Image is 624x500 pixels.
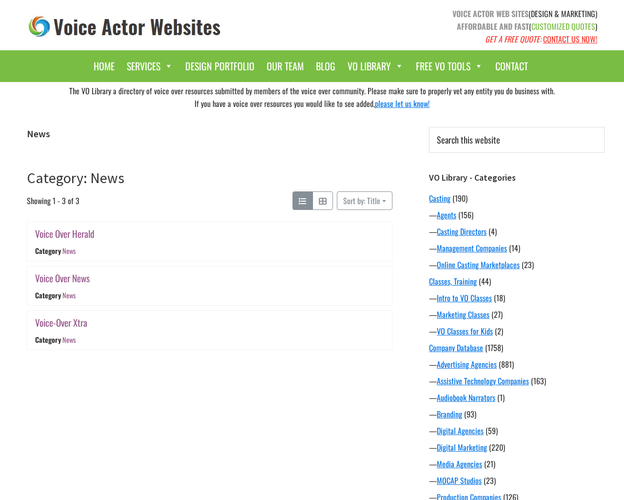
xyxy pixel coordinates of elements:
[429,275,477,287] a: Classes, Training
[452,192,468,204] span: (190)
[337,191,392,210] button: Sort by: Title
[484,458,495,470] span: (21)
[429,292,604,304] div: —
[429,325,604,337] div: —
[429,342,483,354] a: Company Database
[35,315,87,330] a: Voice-Over Xtra
[429,408,604,420] div: —
[543,33,597,45] a: CONTACT US NOW!
[429,259,604,271] div: —
[437,259,520,271] a: Online Casting Marketplaces
[437,242,507,254] a: Management Companies
[497,392,505,403] span: (1)
[27,169,392,364] article: Category: News
[437,408,462,420] a: Branding
[490,55,533,77] a: Contact
[375,98,429,109] a: please let us know!
[437,375,529,387] a: Assistive Technology Companies
[27,128,392,140] h1: News
[437,425,484,437] a: Digital Agencies
[35,227,94,241] a: Voice Over Herald
[522,259,534,271] span: (23)
[122,55,178,77] a: Services
[484,475,496,486] span: (23)
[464,408,476,420] span: (93)
[494,292,505,304] span: (18)
[437,441,487,453] a: Digital Marketing
[437,309,489,320] a: Marketing Classes
[62,334,76,345] a: News
[429,192,450,204] a: Casting
[437,209,456,221] a: Agents
[437,325,493,337] a: VO Classes for Kids
[429,392,604,403] div: —
[429,226,604,237] div: —
[319,7,597,45] p: (DESIGN & MARKETING) ( )
[429,172,604,183] h3: VO Library - Categories
[27,168,124,187] a: Category: News
[343,55,409,77] a: VO Library
[429,309,604,320] div: —
[429,127,604,153] input: Search this website
[429,375,604,387] div: —
[62,290,76,300] a: News
[485,33,541,45] em: GET A FREE QUOTE:
[429,209,604,221] div: —
[411,55,488,77] a: Free VO Tools
[180,55,259,77] a: Design Portfolio
[262,55,309,77] a: Our Team
[35,290,61,300] div: Category
[27,14,223,40] img: voice_actor_websites_logo
[437,392,495,403] a: Audiobook Narrators
[458,209,473,221] span: (156)
[531,21,595,32] span: CUSTOMIZED QUOTES
[437,226,487,237] a: Casting Directors
[35,246,61,256] div: Category
[531,375,546,387] span: (163)
[429,425,604,437] div: —
[27,191,79,210] span: Showing 1 - 3 of 3
[35,271,90,285] a: Voice Over News
[429,458,604,470] div: —
[437,358,497,370] a: Advertising Agencies
[452,8,528,20] strong: VOICE ACTOR WEB SITES
[437,292,492,304] a: Intro to VO Classes
[486,425,498,437] span: (59)
[429,475,604,486] div: —
[499,358,514,370] span: (881)
[311,55,340,77] a: Blog
[19,82,604,112] div: The VO Library a directory of voice over resources submitted by members of the voice over communi...
[495,325,503,337] span: (2)
[437,458,482,470] a: Media Agencies
[489,441,505,453] span: (220)
[89,55,119,77] a: Home
[457,21,529,32] strong: AFFORDABLE AND FAST
[485,342,503,354] span: (1758)
[35,334,61,345] div: Category
[429,242,604,254] div: —
[429,358,604,370] div: —
[479,275,491,287] span: (44)
[437,475,482,486] a: MOCAP Studios
[62,246,76,256] a: News
[491,309,503,320] span: (27)
[429,441,604,453] div: —
[488,226,497,237] span: (4)
[509,242,520,254] span: (14)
